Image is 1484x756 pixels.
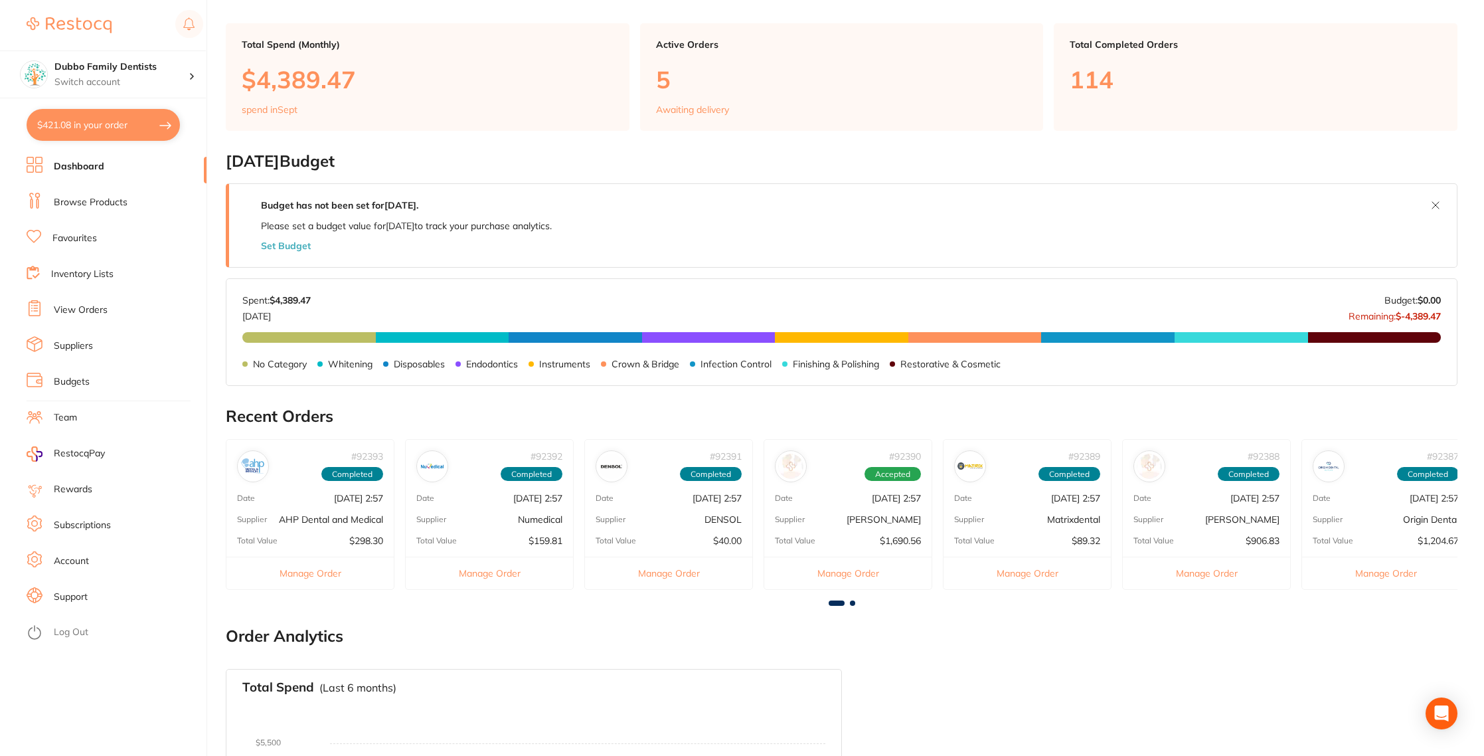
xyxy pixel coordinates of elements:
img: Restocq Logo [27,17,112,33]
p: $906.83 [1246,535,1279,546]
p: Spent: [242,295,311,306]
p: Date [416,494,434,503]
span: Completed [321,467,383,482]
p: Crown & Bridge [612,359,679,369]
p: Supplier [596,515,625,524]
p: [DATE] 2:57 [693,493,742,504]
h4: Dubbo Family Dentists [54,60,189,74]
p: Switch account [54,76,189,89]
span: Completed [1218,467,1279,482]
p: Supplier [954,515,984,524]
a: Budgets [54,375,90,389]
p: Total Value [416,536,457,545]
a: Log Out [54,626,88,639]
a: Total Completed Orders114 [1054,23,1457,131]
p: 5 [656,66,1028,93]
a: Browse Products [54,196,127,209]
p: Please set a budget value for [DATE] to track your purchase analytics. [261,221,552,231]
span: RestocqPay [54,447,105,460]
a: Rewards [54,483,92,496]
p: # 92390 [889,451,921,462]
p: Total Value [1313,536,1353,545]
p: [DATE] 2:57 [1410,493,1459,504]
p: [DATE] 2:57 [1230,493,1279,504]
p: Date [954,494,972,503]
p: Date [237,494,255,503]
button: Manage Order [1123,557,1290,589]
p: # 92387 [1427,451,1459,462]
p: Total Completed Orders [1070,39,1442,50]
p: $159.81 [529,535,562,546]
p: Finishing & Polishing [793,359,879,369]
p: Total Value [775,536,815,545]
p: [DATE] 2:57 [872,493,921,504]
p: # 92392 [531,451,562,462]
img: Henry Schein Halas [778,454,803,479]
p: Date [1313,494,1331,503]
p: [PERSON_NAME] [1205,514,1279,525]
span: Completed [680,467,742,482]
strong: $4,389.47 [270,294,311,306]
p: 114 [1070,66,1442,93]
p: Supplier [416,515,446,524]
p: $40.00 [713,535,742,546]
p: Total Value [1133,536,1174,545]
p: [DATE] 2:57 [1051,493,1100,504]
p: Total Value [237,536,278,545]
p: Instruments [539,359,590,369]
strong: $0.00 [1418,294,1441,306]
span: Accepted [865,467,921,482]
button: Set Budget [261,240,311,251]
img: Origin Dental [1316,454,1341,479]
a: Inventory Lists [51,268,114,281]
p: Restorative & Cosmetic [900,359,1001,369]
img: DENSOL [599,454,624,479]
h2: Order Analytics [226,627,1457,646]
p: Total Value [954,536,995,545]
p: # 92388 [1248,451,1279,462]
h2: [DATE] Budget [226,152,1457,171]
p: [DATE] [242,306,311,322]
a: Active Orders5Awaiting delivery [640,23,1044,131]
a: RestocqPay [27,446,105,462]
p: Supplier [775,515,805,524]
p: Supplier [1133,515,1163,524]
p: $89.32 [1072,535,1100,546]
p: # 92391 [710,451,742,462]
p: (Last 6 months) [319,682,396,694]
p: [DATE] 2:57 [513,493,562,504]
a: Favourites [52,232,97,245]
p: Origin Dental [1403,514,1459,525]
a: Dashboard [54,160,104,173]
a: Total Spend (Monthly)$4,389.47spend inSept [226,23,629,131]
p: Date [775,494,793,503]
p: Active Orders [656,39,1028,50]
p: DENSOL [704,514,742,525]
p: Whitening [328,359,372,369]
p: Numedical [518,514,562,525]
a: Support [54,591,88,604]
p: Date [1133,494,1151,503]
button: Manage Order [585,557,752,589]
p: [PERSON_NAME] [847,514,921,525]
a: Team [54,411,77,425]
p: Matrixdental [1047,514,1100,525]
p: Total Spend (Monthly) [242,39,614,50]
img: Adam Dental [1137,454,1162,479]
p: Supplier [1313,515,1343,524]
p: # 92389 [1068,451,1100,462]
p: $298.30 [349,535,383,546]
a: Subscriptions [54,519,111,532]
p: Endodontics [466,359,518,369]
p: Total Value [596,536,636,545]
strong: $-4,389.47 [1396,310,1441,322]
img: Dubbo Family Dentists [21,61,47,88]
p: spend in Sept [242,104,297,115]
img: Matrixdental [957,454,983,479]
strong: Budget has not been set for [DATE] . [261,199,418,211]
p: AHP Dental and Medical [279,514,383,525]
p: Disposables [394,359,445,369]
p: $1,204.67 [1418,535,1459,546]
span: Completed [501,467,562,482]
p: Budget: [1384,295,1441,306]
